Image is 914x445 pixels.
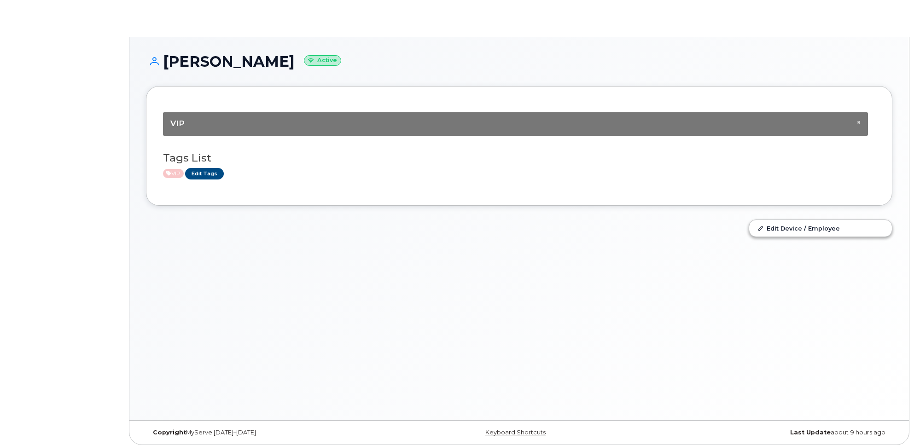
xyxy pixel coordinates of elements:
[146,53,892,69] h1: [PERSON_NAME]
[163,169,184,178] span: Active
[185,168,224,179] a: Edit Tags
[304,55,341,66] small: Active
[644,429,892,436] div: about 9 hours ago
[153,429,186,436] strong: Copyright
[146,429,395,436] div: MyServe [DATE]–[DATE]
[857,119,861,126] span: ×
[790,429,831,436] strong: Last Update
[170,119,185,128] span: VIP
[857,120,861,126] button: Close
[485,429,546,436] a: Keyboard Shortcuts
[749,220,892,237] a: Edit Device / Employee
[163,152,875,164] h3: Tags List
